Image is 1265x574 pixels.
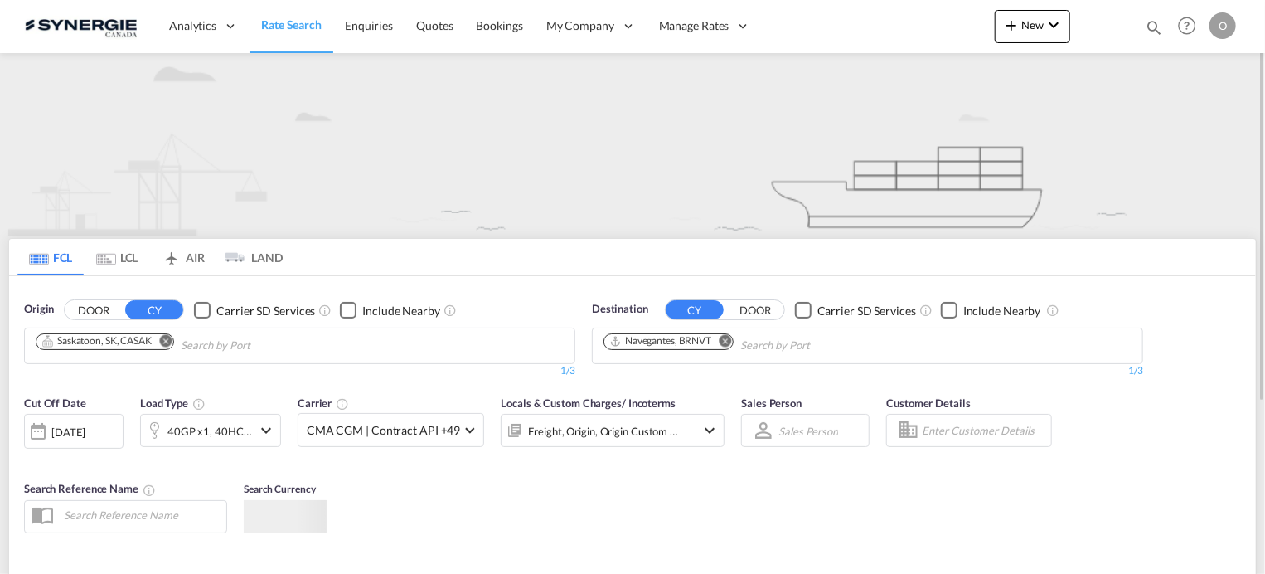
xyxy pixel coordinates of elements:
[56,503,226,528] input: Search Reference Name
[528,420,679,443] div: Freight Origin Origin Custom Destination Destination Custom Factory Stuffing
[1209,12,1236,39] div: O
[941,301,1041,319] md-checkbox: Checkbox No Ink
[192,397,206,411] md-icon: icon-information-outline
[609,334,715,348] div: Press delete to remove this chip.
[24,414,124,449] div: [DATE]
[33,328,345,359] md-chips-wrap: Chips container. Use arrow keys to select chips.
[125,300,183,319] button: CY
[501,396,676,410] span: Locals & Custom Charges
[666,300,724,319] button: CY
[84,239,150,275] md-tab-item: LCL
[24,364,575,378] div: 1/3
[24,396,86,410] span: Cut Off Date
[24,482,156,495] span: Search Reference Name
[256,421,276,440] md-icon: icon-chevron-down
[24,301,54,318] span: Origin
[17,239,283,275] md-pagination-wrapper: Use the left and right arrow keys to navigate between tabs
[501,414,725,447] div: Freight Origin Origin Custom Destination Destination Custom Factory Stuffingicon-chevron-down
[963,303,1041,319] div: Include Nearby
[318,304,332,317] md-icon: Unchecked: Search for CY (Container Yard) services for all selected carriers.Checked : Search for...
[817,303,916,319] div: Carrier SD Services
[8,53,1257,236] img: new-FCL.png
[1001,15,1021,35] md-icon: icon-plus 400-fg
[24,447,36,469] md-datepicker: Select
[244,483,316,495] span: Search Currency
[362,303,440,319] div: Include Nearby
[1145,18,1163,36] md-icon: icon-magnify
[740,333,898,359] input: Chips input.
[726,300,784,319] button: DOOR
[416,18,453,32] span: Quotes
[919,304,933,317] md-icon: Unchecked: Search for CY (Container Yard) services for all selected carriers.Checked : Search for...
[216,239,283,275] md-tab-item: LAND
[336,397,349,411] md-icon: The selected Trucker/Carrierwill be displayed in the rate results If the rates are from another f...
[65,300,123,319] button: DOOR
[216,303,315,319] div: Carrier SD Services
[1046,304,1059,317] md-icon: Unchecked: Ignores neighbouring ports when fetching rates.Checked : Includes neighbouring ports w...
[25,7,137,45] img: 1f56c880d42311ef80fc7dca854c8e59.png
[886,396,970,410] span: Customer Details
[17,239,84,275] md-tab-item: FCL
[340,301,440,319] md-checkbox: Checkbox No Ink
[622,396,676,410] span: / Incoterms
[546,17,614,34] span: My Company
[592,301,648,318] span: Destination
[150,239,216,275] md-tab-item: AIR
[41,334,155,348] div: Press delete to remove this chip.
[795,301,916,319] md-checkbox: Checkbox No Ink
[609,334,711,348] div: Navegantes, BRNVT
[41,334,152,348] div: Saskatoon, SK, CASAK
[345,18,393,32] span: Enquiries
[700,421,720,440] md-icon: icon-chevron-down
[162,248,182,260] md-icon: icon-airplane
[307,422,460,439] span: CMA CGM | Contract API +49
[592,364,1143,378] div: 1/3
[143,484,156,497] md-icon: Your search will be saved by the below given name
[443,304,457,317] md-icon: Unchecked: Ignores neighbouring ports when fetching rates.Checked : Includes neighbouring ports w...
[601,328,904,359] md-chips-wrap: Chips container. Use arrow keys to select chips.
[659,17,729,34] span: Manage Rates
[51,425,85,440] div: [DATE]
[298,396,349,410] span: Carrier
[777,419,840,443] md-select: Sales Person
[922,418,1046,443] input: Enter Customer Details
[1173,12,1201,40] span: Help
[181,333,338,359] input: Chips input.
[148,334,173,351] button: Remove
[1173,12,1209,41] div: Help
[140,396,206,410] span: Load Type
[1145,18,1163,43] div: icon-magnify
[708,334,733,351] button: Remove
[741,396,802,410] span: Sales Person
[1044,15,1064,35] md-icon: icon-chevron-down
[194,301,315,319] md-checkbox: Checkbox No Ink
[167,420,252,443] div: 40GP x1 40HC x1
[169,17,216,34] span: Analytics
[995,10,1070,43] button: icon-plus 400-fgNewicon-chevron-down
[477,18,523,32] span: Bookings
[1001,18,1064,32] span: New
[261,17,322,32] span: Rate Search
[140,414,281,447] div: 40GP x1 40HC x1icon-chevron-down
